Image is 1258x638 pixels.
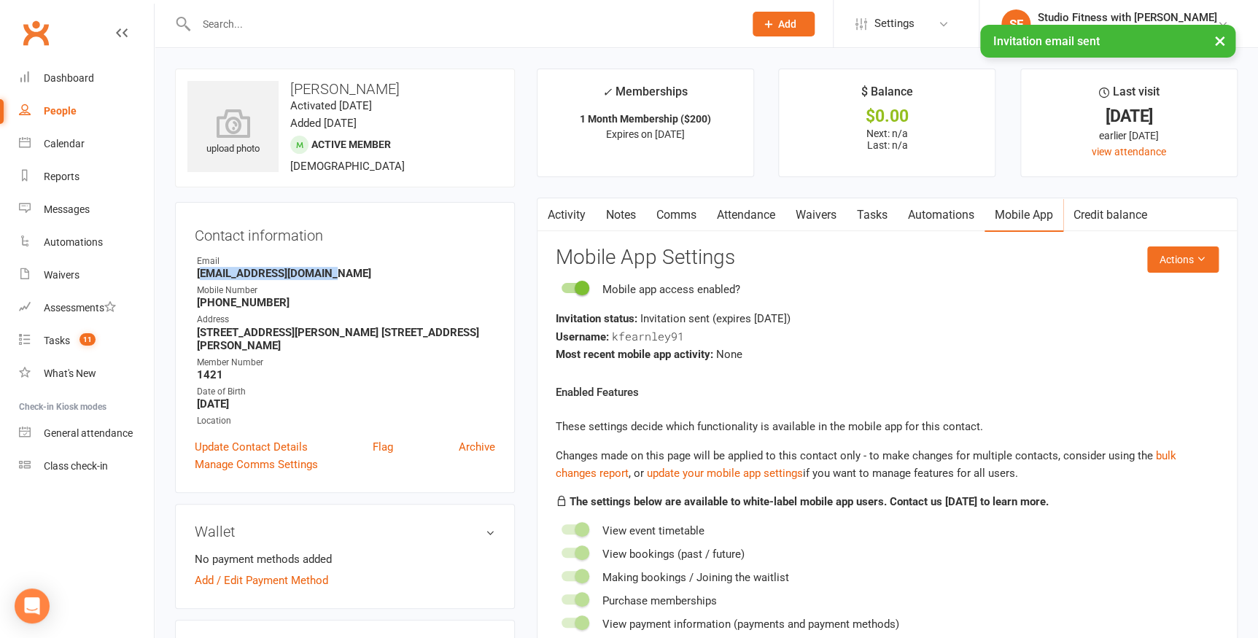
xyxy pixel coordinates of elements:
span: Add [778,18,796,30]
div: Invitation email sent [980,25,1235,58]
div: Date of Birth [197,385,495,399]
div: Class check-in [44,460,108,472]
button: × [1207,25,1233,56]
a: General attendance kiosk mode [19,417,154,450]
a: Waivers [19,259,154,292]
div: What's New [44,367,96,379]
span: View bookings (past / future) [602,548,745,561]
a: Flag [373,438,393,456]
div: General attendance [44,427,133,439]
time: Added [DATE] [290,117,357,130]
a: Tasks [847,198,898,232]
div: SF [1001,9,1030,39]
strong: The settings below are available to white-label mobile app users. Contact us [DATE] to learn more. [570,495,1049,508]
span: View payment information (payments and payment methods) [602,618,899,631]
button: Actions [1147,246,1219,273]
div: Reports [44,171,79,182]
div: Memberships [602,82,688,109]
a: Assessments [19,292,154,324]
span: None [716,348,742,361]
div: People [44,105,77,117]
div: $0.00 [792,109,982,124]
div: Calendar [44,138,85,149]
a: Manage Comms Settings [195,456,318,473]
span: [DEMOGRAPHIC_DATA] [290,160,405,173]
a: Automations [898,198,985,232]
div: Waivers [44,269,79,281]
div: Member Number [197,356,495,370]
a: view attendance [1092,146,1166,157]
strong: Invitation status: [556,312,637,325]
a: Activity [537,198,596,232]
p: Next: n/a Last: n/a [792,128,982,151]
div: Tasks [44,335,70,346]
a: Dashboard [19,62,154,95]
strong: [DATE] [197,397,495,411]
div: Address [197,313,495,327]
span: (expires [DATE] ) [713,312,791,325]
span: Expires on [DATE] [606,128,685,140]
span: kfearnley91 [612,329,684,343]
a: People [19,95,154,128]
a: Class kiosk mode [19,450,154,483]
a: Tasks 11 [19,324,154,357]
div: [DATE] [1034,109,1224,124]
strong: [EMAIL_ADDRESS][DOMAIN_NAME] [197,267,495,280]
a: What's New [19,357,154,390]
div: $ Balance [861,82,913,109]
div: Mobile app access enabled? [602,281,740,298]
div: Last visit [1098,82,1159,109]
div: upload photo [187,109,279,157]
a: Archive [459,438,495,456]
div: Messages [44,203,90,215]
div: Location [197,414,495,428]
a: Reports [19,160,154,193]
h3: Wallet [195,524,495,540]
a: Mobile App [985,198,1063,232]
strong: Username: [556,330,609,343]
h3: Mobile App Settings [556,246,1219,269]
span: Active member [311,139,391,150]
button: Add [753,12,815,36]
strong: Most recent mobile app activity: [556,348,713,361]
p: These settings decide which functionality is available in the mobile app for this contact. [556,418,1219,435]
div: earlier [DATE] [1034,128,1224,144]
span: Purchase memberships [602,594,717,607]
i: ✓ [602,85,612,99]
h3: [PERSON_NAME] [187,81,502,97]
div: Studio Fitness with [PERSON_NAME] [1038,11,1217,24]
a: bulk changes report [556,449,1176,480]
div: Invitation sent [556,310,1219,327]
a: Update Contact Details [195,438,308,456]
a: Clubworx [18,15,54,51]
a: Automations [19,226,154,259]
a: Waivers [785,198,847,232]
a: update your mobile app settings [647,467,803,480]
strong: [STREET_ADDRESS][PERSON_NAME] [STREET_ADDRESS][PERSON_NAME] [197,326,495,352]
a: Notes [596,198,646,232]
li: No payment methods added [195,551,495,568]
div: Email [197,254,495,268]
strong: [PHONE_NUMBER] [197,296,495,309]
a: Credit balance [1063,198,1157,232]
span: 11 [79,333,96,346]
div: Dashboard [44,72,94,84]
strong: 1421 [197,368,495,381]
span: Making bookings / Joining the waitlist [602,571,789,584]
span: , or [556,449,1176,480]
time: Activated [DATE] [290,99,372,112]
span: View event timetable [602,524,704,537]
div: Automations [44,236,103,248]
input: Search... [192,14,734,34]
a: Messages [19,193,154,226]
div: Changes made on this page will be applied to this contact only - to make changes for multiple con... [556,447,1219,482]
a: Attendance [707,198,785,232]
span: Settings [874,7,915,40]
div: Mobile Number [197,284,495,297]
div: Assessments [44,302,116,314]
a: Calendar [19,128,154,160]
label: Enabled Features [556,384,639,401]
div: Open Intercom Messenger [15,588,50,623]
a: Comms [646,198,707,232]
div: Fitness with [PERSON_NAME] [1038,24,1217,37]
